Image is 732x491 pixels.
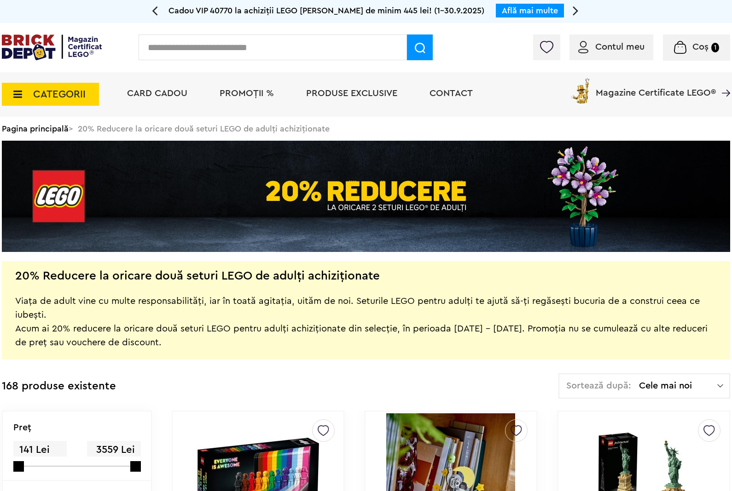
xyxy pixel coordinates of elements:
a: Pagina principală [2,125,69,133]
span: 141 Lei [13,441,67,459]
span: Sortează după: [566,381,631,390]
a: PROMOȚII % [220,89,274,98]
img: Landing page banner [2,141,730,252]
a: Află mai multe [502,6,558,15]
span: Magazine Certificate LEGO® [596,76,716,97]
div: Viața de adult vine cu multe responsabilități, iar în toată agitația, uităm de noi. Seturile LEGO... [15,280,717,349]
a: Contact [430,89,473,98]
span: CATEGORII [33,89,86,99]
a: Contul meu [578,42,645,51]
a: Magazine Certificate LEGO® [716,76,730,86]
span: Coș [692,42,709,51]
span: Cele mai noi [639,381,717,390]
small: 1 [711,43,719,52]
div: 168 produse existente [2,373,116,400]
h2: 20% Reducere la oricare două seturi LEGO de adulți achiziționate [15,271,380,280]
span: Cadou VIP 40770 la achiziții LEGO [PERSON_NAME] de minim 445 lei! (1-30.9.2025) [168,6,484,15]
div: > 20% Reducere la oricare două seturi LEGO de adulți achiziționate [2,117,730,141]
p: Preţ [13,423,31,432]
a: Card Cadou [127,89,187,98]
a: Produse exclusive [306,89,397,98]
span: 3559 Lei [87,441,140,459]
span: Contul meu [595,42,645,51]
